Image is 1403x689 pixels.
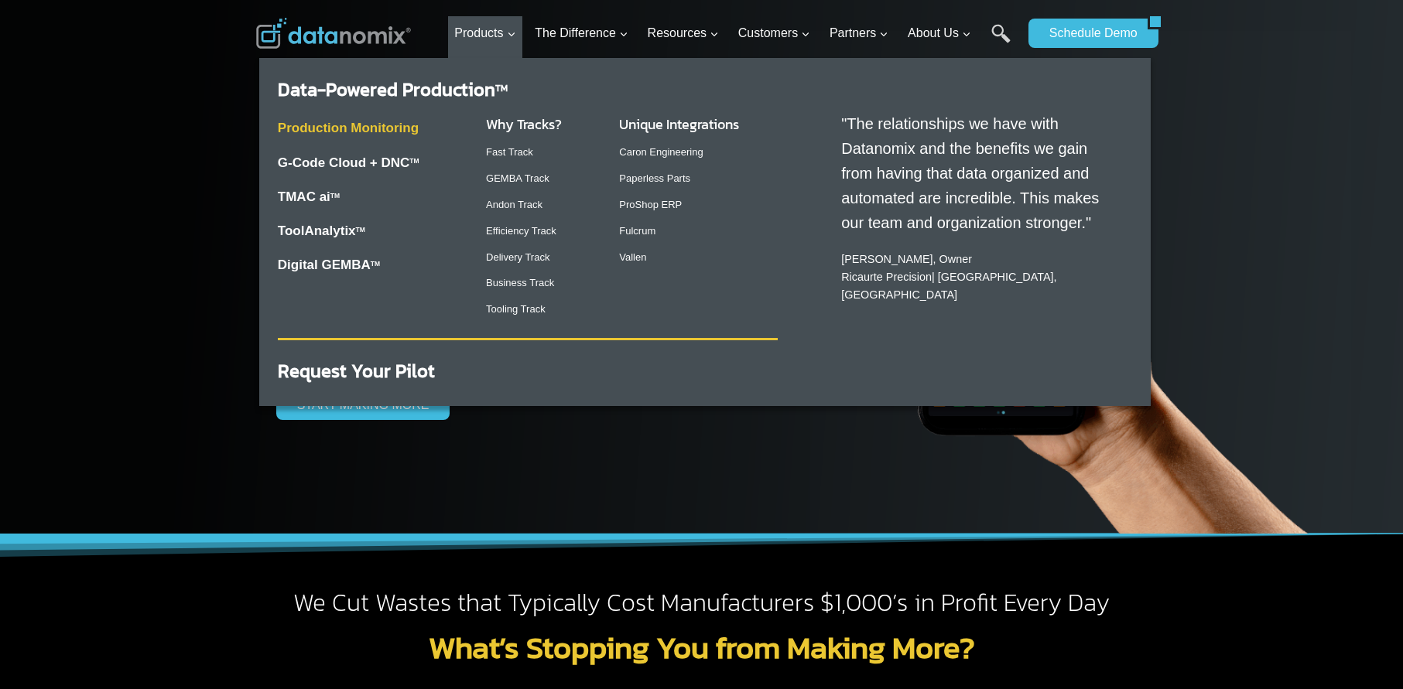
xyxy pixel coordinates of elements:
[348,1,398,15] span: Last Name
[619,251,646,263] a: Vallen
[619,146,703,158] a: Caron Engineering
[619,225,655,237] a: Fulcrum
[173,345,197,356] a: Terms
[348,64,418,78] span: Phone number
[991,24,1011,59] a: Search
[448,9,1021,59] nav: Primary Navigation
[348,191,408,205] span: State/Region
[278,155,419,170] a: G-Code Cloud + DNCTM
[486,114,562,135] a: Why Tracks?
[409,157,419,165] sup: TM
[278,121,419,135] a: Production Monitoring
[330,192,340,200] sup: TM
[841,271,932,283] a: Ricaurte Precision
[486,277,554,288] a: Business Track
[210,345,261,356] a: Privacy Policy
[738,23,810,43] span: Customers
[841,111,1117,235] p: "The relationships we have with Datanomix and the benefits we gain from having that data organize...
[256,587,1148,619] h2: We Cut Wastes that Typically Cost Manufacturers $1,000’s in Profit Every Day
[648,23,719,43] span: Resources
[256,18,411,49] img: Datanomix
[908,23,971,43] span: About Us
[841,251,1117,304] p: [PERSON_NAME], Owner | [GEOGRAPHIC_DATA], [GEOGRAPHIC_DATA]
[8,415,256,681] iframe: Popup CTA
[619,172,690,184] a: Paperless Parts
[486,199,542,210] a: Andon Track
[486,251,549,263] a: Delivery Track
[486,303,546,315] a: Tooling Track
[619,114,778,135] h3: Unique Integrations
[278,189,340,204] a: TMAC aiTM
[486,225,556,237] a: Efficiency Track
[278,357,435,384] a: Request Your Pilot
[454,23,515,43] span: Products
[356,226,365,234] a: TM
[371,260,380,268] sup: TM
[1028,19,1148,48] a: Schedule Demo
[535,23,628,43] span: The Difference
[256,632,1148,663] h2: What’s Stopping You from Making More?
[486,146,533,158] a: Fast Track
[495,81,508,95] sup: TM
[486,172,549,184] a: GEMBA Track
[278,223,356,238] a: ToolAnalytix
[830,23,888,43] span: Partners
[278,76,508,103] a: Data-Powered ProductionTM
[278,258,380,272] a: Digital GEMBATM
[619,199,682,210] a: ProShop ERP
